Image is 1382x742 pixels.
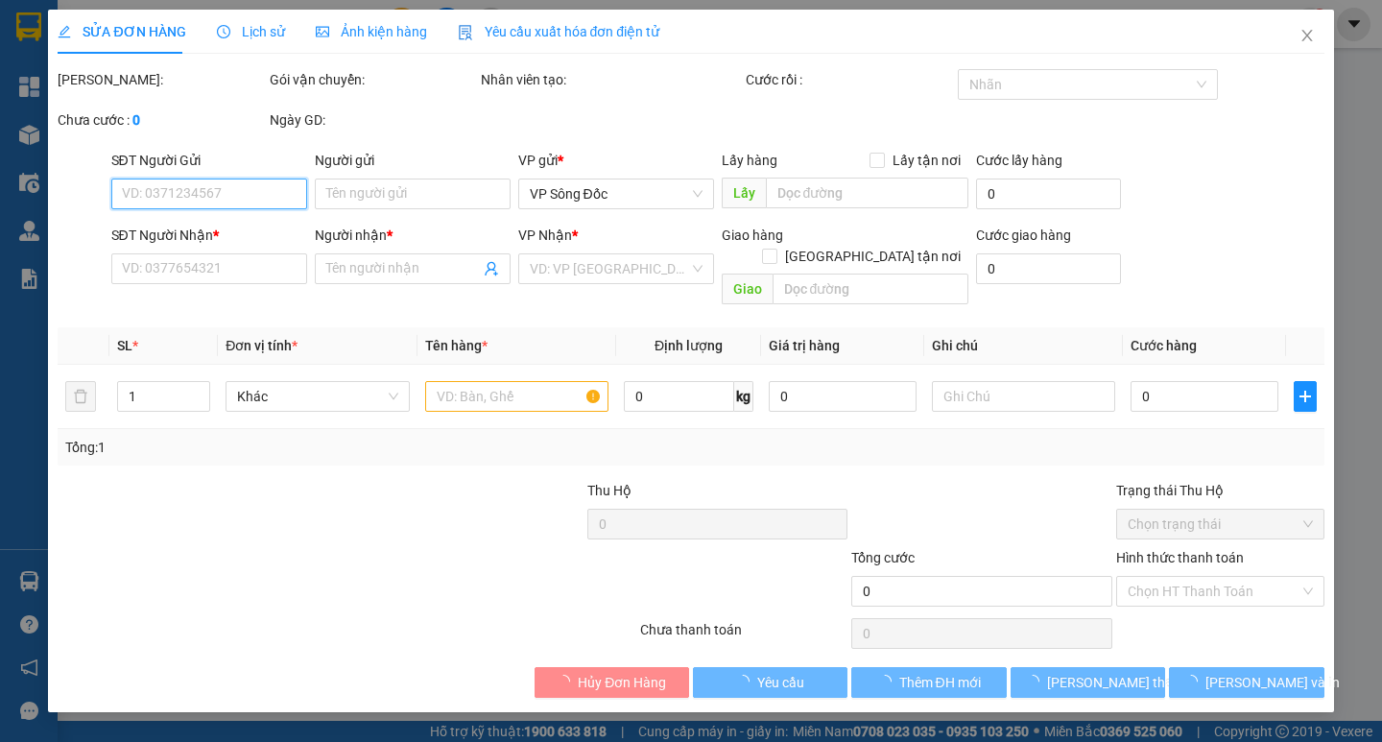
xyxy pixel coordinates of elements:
span: loading [557,675,578,688]
input: Dọc đường [766,178,968,208]
label: Cước giao hàng [976,227,1071,243]
input: Cước lấy hàng [976,179,1121,209]
span: loading [736,675,757,688]
span: Hủy Đơn Hàng [578,672,666,693]
span: Thu Hộ [587,483,631,498]
button: Close [1280,10,1334,63]
span: [PERSON_NAME] và In [1205,672,1340,693]
div: SĐT Người Nhận [111,225,307,246]
span: edit [58,25,71,38]
span: Tên hàng [425,338,488,353]
div: Chưa thanh toán [638,619,850,653]
span: SỬA ĐƠN HÀNG [58,24,185,39]
span: close [1299,28,1315,43]
span: [GEOGRAPHIC_DATA] tận nơi [777,246,968,267]
input: Ghi Chú [932,381,1115,412]
button: plus [1294,381,1317,412]
div: Chưa cước : [58,109,266,131]
span: user-add [484,261,499,276]
label: Cước lấy hàng [976,153,1062,168]
span: loading [1184,675,1205,688]
span: Yêu cầu [757,672,804,693]
label: Hình thức thanh toán [1116,550,1244,565]
span: Đơn vị tính [226,338,298,353]
img: icon [458,25,473,40]
button: delete [65,381,96,412]
span: Giá trị hàng [769,338,840,353]
span: Giao hàng [722,227,783,243]
button: Yêu cầu [693,667,847,698]
span: Thêm ĐH mới [899,672,981,693]
span: picture [316,25,329,38]
span: Giao [722,274,773,304]
span: clock-circle [217,25,230,38]
input: Cước giao hàng [976,253,1121,284]
div: Trạng thái Thu Hộ [1116,480,1324,501]
div: SĐT Người Gửi [111,150,307,171]
span: Lấy tận nơi [885,150,968,171]
button: [PERSON_NAME] thay đổi [1011,667,1165,698]
span: VP Nhận [518,227,572,243]
span: Khác [237,382,397,411]
th: Ghi chú [924,327,1123,365]
input: Dọc đường [773,274,968,304]
button: Thêm ĐH mới [851,667,1006,698]
span: Chọn trạng thái [1128,510,1313,539]
input: VD: Bàn, Ghế [425,381,608,412]
span: kg [734,381,753,412]
div: Tổng: 1 [65,437,535,458]
div: Cước rồi : [746,69,954,90]
span: Yêu cầu xuất hóa đơn điện tử [458,24,660,39]
div: [PERSON_NAME]: [58,69,266,90]
b: 0 [132,112,140,128]
span: Lấy [722,178,766,208]
span: Cước hàng [1131,338,1197,353]
span: SL [117,338,132,353]
span: Lịch sử [217,24,285,39]
div: VP gửi [518,150,714,171]
button: Hủy Đơn Hàng [535,667,689,698]
span: VP Sông Đốc [530,180,703,208]
button: [PERSON_NAME] và In [1169,667,1323,698]
span: [PERSON_NAME] thay đổi [1047,672,1201,693]
span: loading [1026,675,1047,688]
div: Người gửi [315,150,511,171]
span: Lấy hàng [722,153,777,168]
span: Ảnh kiện hàng [316,24,427,39]
span: Tổng cước [851,550,915,565]
div: Người nhận [315,225,511,246]
span: loading [878,675,899,688]
span: plus [1295,389,1316,404]
div: Nhân viên tạo: [481,69,742,90]
span: Định lượng [655,338,723,353]
div: Ngày GD: [270,109,478,131]
div: Gói vận chuyển: [270,69,478,90]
